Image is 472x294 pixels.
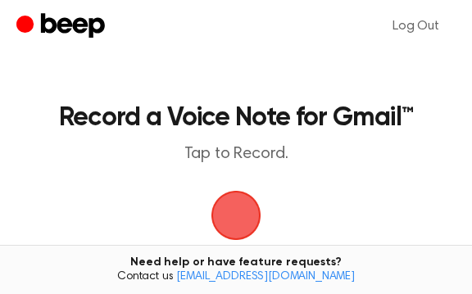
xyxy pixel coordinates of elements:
a: Beep [16,11,109,43]
a: Log Out [376,7,456,46]
p: Tap to Record. [29,144,442,165]
img: Beep Logo [211,191,261,240]
span: Contact us [10,270,462,285]
h1: Record a Voice Note for Gmail™ [29,105,442,131]
a: [EMAIL_ADDRESS][DOMAIN_NAME] [176,271,355,283]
